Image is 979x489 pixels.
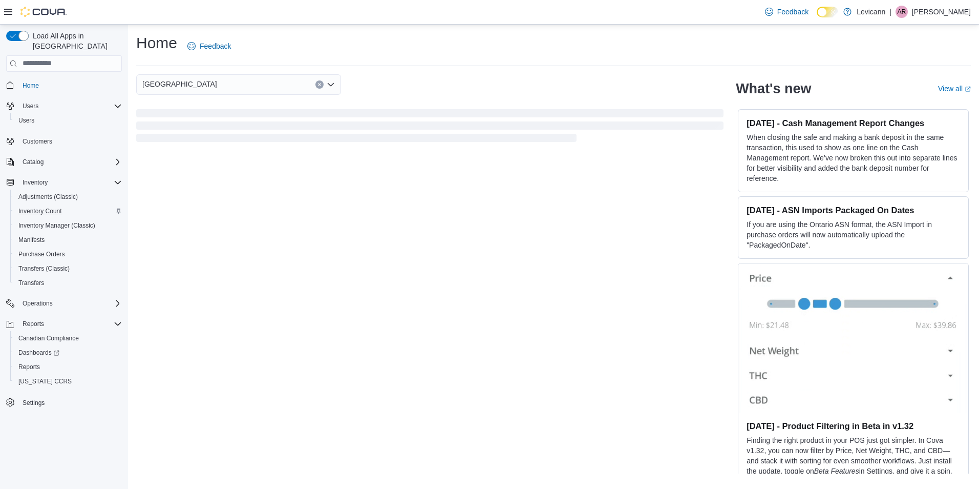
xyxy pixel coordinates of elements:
[747,219,960,250] p: If you are using the Ontario ASN format, the ASN Import in purchase orders will now automatically...
[23,137,52,146] span: Customers
[747,205,960,215] h3: [DATE] - ASN Imports Packaged On Dates
[896,6,908,18] div: Adam Rouselle
[965,86,971,92] svg: External link
[18,334,79,342] span: Canadian Compliance
[6,74,122,437] nav: Complex example
[14,277,122,289] span: Transfers
[10,233,126,247] button: Manifests
[18,377,72,385] span: [US_STATE] CCRS
[2,175,126,190] button: Inventory
[18,349,59,357] span: Dashboards
[18,363,40,371] span: Reports
[10,374,126,389] button: [US_STATE] CCRS
[18,318,48,330] button: Reports
[14,262,74,275] a: Transfers (Classic)
[747,118,960,128] h3: [DATE] - Cash Management Report Changes
[2,78,126,93] button: Home
[18,135,56,148] a: Customers
[10,360,126,374] button: Reports
[18,116,34,125] span: Users
[18,221,95,230] span: Inventory Manager (Classic)
[14,248,122,260] span: Purchase Orders
[10,190,126,204] button: Adjustments (Classic)
[327,80,335,89] button: Open list of options
[14,114,38,127] a: Users
[2,296,126,311] button: Operations
[14,332,83,344] a: Canadian Compliance
[14,277,48,289] a: Transfers
[747,132,960,184] p: When closing the safe and making a bank deposit in the same transaction, this used to show as one...
[14,219,122,232] span: Inventory Manager (Classic)
[14,248,69,260] a: Purchase Orders
[777,7,808,17] span: Feedback
[18,156,122,168] span: Catalog
[23,399,45,407] span: Settings
[18,176,122,189] span: Inventory
[10,204,126,218] button: Inventory Count
[14,361,44,373] a: Reports
[10,345,126,360] a: Dashboards
[18,156,48,168] button: Catalog
[18,79,122,92] span: Home
[183,36,235,56] a: Feedback
[18,236,45,244] span: Manifests
[747,435,960,486] p: Finding the right product in your POS just got simpler. In Cova v1.32, you can now filter by Pric...
[10,261,126,276] button: Transfers (Classic)
[14,114,122,127] span: Users
[814,467,859,475] em: Beta Features
[29,31,122,51] span: Load All Apps in [GEOGRAPHIC_DATA]
[18,176,52,189] button: Inventory
[315,80,324,89] button: Clear input
[10,276,126,290] button: Transfers
[18,193,78,201] span: Adjustments (Classic)
[14,191,82,203] a: Adjustments (Classic)
[14,234,122,246] span: Manifests
[938,85,971,93] a: View allExternal link
[2,134,126,149] button: Customers
[14,347,63,359] a: Dashboards
[10,331,126,345] button: Canadian Compliance
[136,111,723,144] span: Loading
[23,299,53,308] span: Operations
[14,219,99,232] a: Inventory Manager (Classic)
[14,191,122,203] span: Adjustments (Classic)
[136,33,177,53] h1: Home
[817,7,838,17] input: Dark Mode
[142,78,217,90] span: [GEOGRAPHIC_DATA]
[10,247,126,261] button: Purchase Orders
[747,421,960,431] h3: [DATE] - Product Filtering in Beta in v1.32
[14,205,122,217] span: Inventory Count
[23,178,48,187] span: Inventory
[18,297,57,310] button: Operations
[14,375,76,388] a: [US_STATE] CCRS
[889,6,891,18] p: |
[18,297,122,310] span: Operations
[761,2,813,22] a: Feedback
[14,361,122,373] span: Reports
[18,264,70,273] span: Transfers (Classic)
[736,80,811,97] h2: What's new
[23,320,44,328] span: Reports
[18,79,43,92] a: Home
[2,317,126,331] button: Reports
[2,99,126,113] button: Users
[18,135,122,148] span: Customers
[14,375,122,388] span: Washington CCRS
[912,6,971,18] p: [PERSON_NAME]
[10,218,126,233] button: Inventory Manager (Classic)
[2,155,126,169] button: Catalog
[23,102,38,110] span: Users
[14,347,122,359] span: Dashboards
[200,41,231,51] span: Feedback
[18,100,122,112] span: Users
[20,7,67,17] img: Cova
[18,207,62,215] span: Inventory Count
[23,158,44,166] span: Catalog
[2,395,126,410] button: Settings
[14,234,49,246] a: Manifests
[18,279,44,287] span: Transfers
[18,396,122,409] span: Settings
[14,262,122,275] span: Transfers (Classic)
[14,332,122,344] span: Canadian Compliance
